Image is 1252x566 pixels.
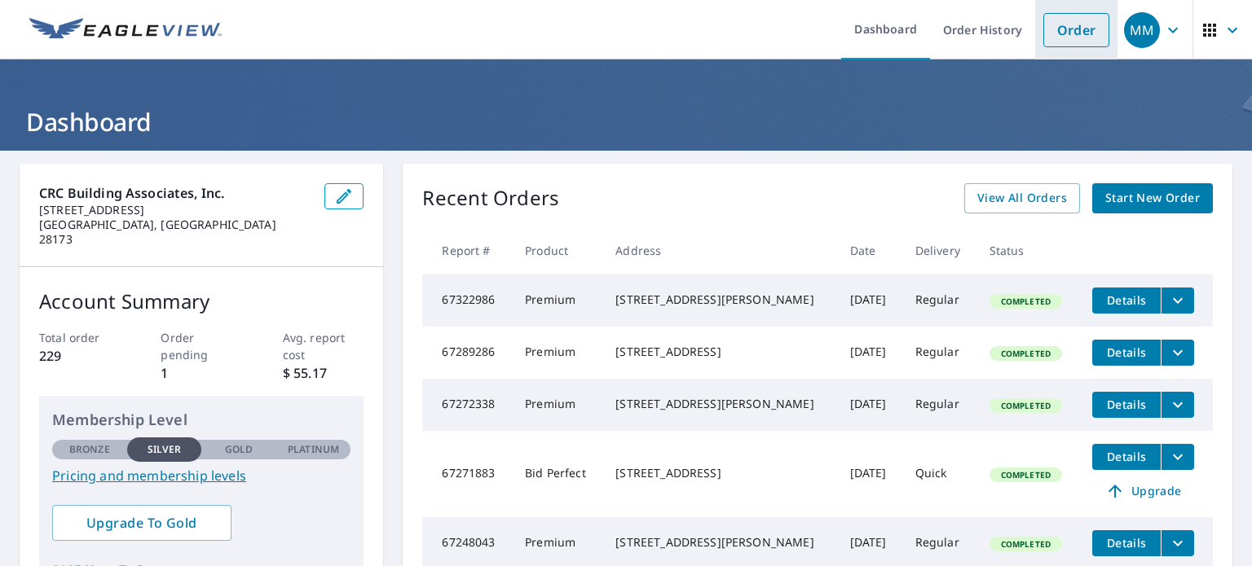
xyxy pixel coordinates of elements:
[52,505,231,541] a: Upgrade To Gold
[512,226,602,274] th: Product
[902,274,976,327] td: Regular
[991,538,1060,550] span: Completed
[1102,397,1151,412] span: Details
[1102,292,1151,308] span: Details
[991,400,1060,411] span: Completed
[1092,287,1161,314] button: detailsBtn-67322986
[615,465,823,481] div: [STREET_ADDRESS]
[1161,444,1194,470] button: filesDropdownBtn-67271883
[52,466,350,485] a: Pricing and membership levels
[976,226,1080,274] th: Status
[837,226,902,274] th: Date
[1124,12,1160,48] div: MM
[837,431,902,517] td: [DATE]
[39,346,121,366] p: 229
[29,18,222,42] img: EV Logo
[225,442,253,457] p: Gold
[837,274,902,327] td: [DATE]
[161,363,242,383] p: 1
[964,183,1080,213] a: View All Orders
[615,344,823,360] div: [STREET_ADDRESS]
[422,183,559,213] p: Recent Orders
[20,105,1232,138] h1: Dashboard
[1161,392,1194,418] button: filesDropdownBtn-67272338
[1092,530,1161,556] button: detailsBtn-67248043
[1102,535,1151,551] span: Details
[615,292,823,308] div: [STREET_ADDRESS][PERSON_NAME]
[837,379,902,431] td: [DATE]
[1102,481,1184,501] span: Upgrade
[837,327,902,379] td: [DATE]
[977,188,1067,208] span: View All Orders
[512,274,602,327] td: Premium
[1102,344,1151,360] span: Details
[991,296,1060,307] span: Completed
[422,379,512,431] td: 67272338
[1092,183,1213,213] a: Start New Order
[1092,340,1161,366] button: detailsBtn-67289286
[65,514,218,532] span: Upgrade To Gold
[69,442,110,457] p: Bronze
[991,348,1060,359] span: Completed
[39,203,311,217] p: [STREET_ADDRESS]
[283,363,364,383] p: $ 55.17
[39,329,121,346] p: Total order
[1043,13,1109,47] a: Order
[902,431,976,517] td: Quick
[1092,478,1194,504] a: Upgrade
[1161,287,1194,314] button: filesDropdownBtn-67322986
[991,469,1060,480] span: Completed
[422,226,512,274] th: Report #
[1105,188,1200,208] span: Start New Order
[512,431,602,517] td: Bid Perfect
[52,409,350,431] p: Membership Level
[902,327,976,379] td: Regular
[602,226,836,274] th: Address
[615,396,823,412] div: [STREET_ADDRESS][PERSON_NAME]
[1102,449,1151,464] span: Details
[902,379,976,431] td: Regular
[288,442,339,457] p: Platinum
[1161,340,1194,366] button: filesDropdownBtn-67289286
[148,442,182,457] p: Silver
[1092,444,1161,470] button: detailsBtn-67271883
[39,217,311,247] p: [GEOGRAPHIC_DATA], [GEOGRAPHIC_DATA] 28173
[39,183,311,203] p: CRC Building Associates, Inc.
[283,329,364,363] p: Avg. report cost
[615,534,823,551] div: [STREET_ADDRESS][PERSON_NAME]
[422,431,512,517] td: 67271883
[902,226,976,274] th: Delivery
[422,327,512,379] td: 67289286
[1092,392,1161,418] button: detailsBtn-67272338
[1161,530,1194,556] button: filesDropdownBtn-67248043
[39,287,364,316] p: Account Summary
[512,327,602,379] td: Premium
[512,379,602,431] td: Premium
[161,329,242,363] p: Order pending
[422,274,512,327] td: 67322986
